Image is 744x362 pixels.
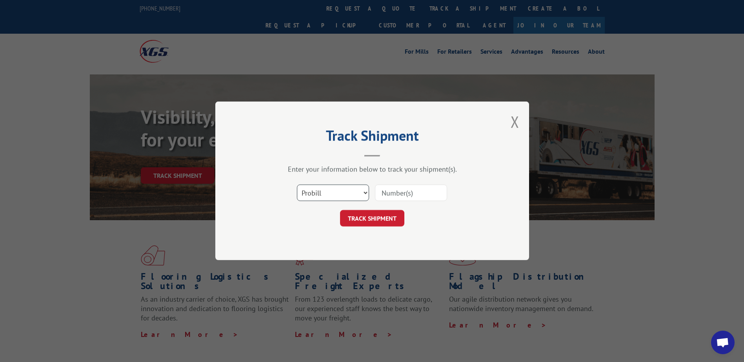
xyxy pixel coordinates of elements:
[255,130,490,145] h2: Track Shipment
[511,111,519,132] button: Close modal
[340,210,404,227] button: TRACK SHIPMENT
[375,185,447,201] input: Number(s)
[255,165,490,174] div: Enter your information below to track your shipment(s).
[711,331,735,354] div: Open chat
